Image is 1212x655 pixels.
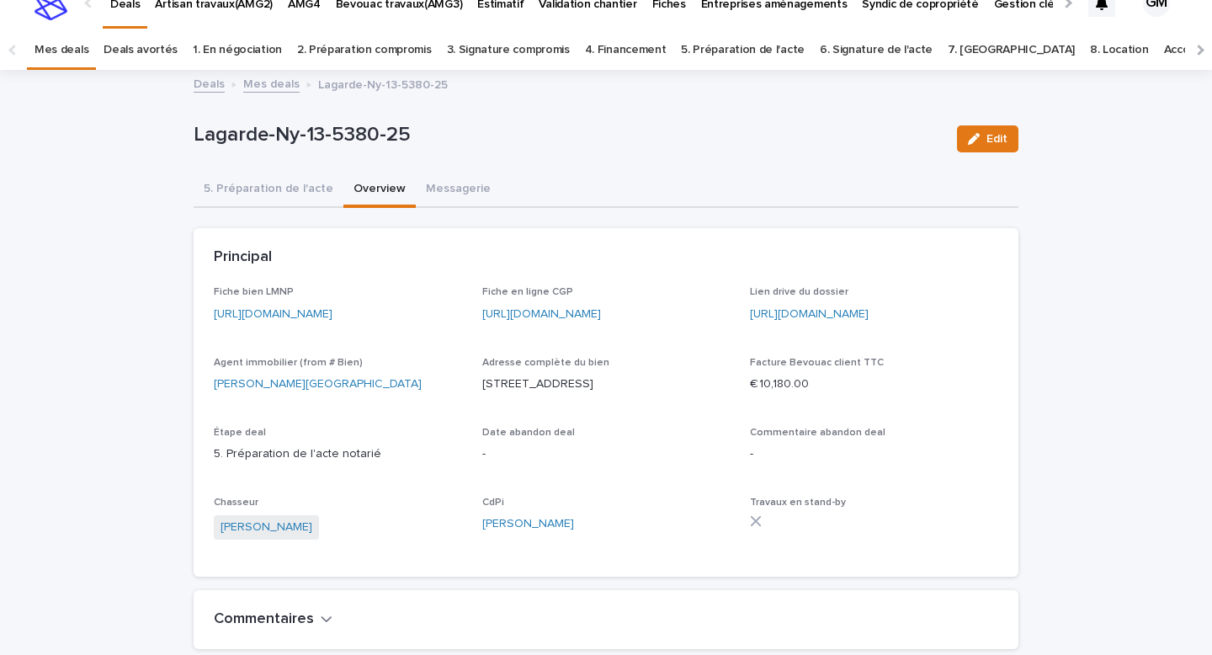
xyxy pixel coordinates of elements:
[194,73,225,93] a: Deals
[750,358,884,368] span: Facture Bevouac client TTC
[482,498,504,508] span: CdPi
[214,248,272,267] h2: Principal
[820,30,933,70] a: 6. Signature de l'acte
[318,74,448,93] p: Lagarde-Ny-13-5380-25
[585,30,667,70] a: 4. Financement
[214,287,294,297] span: Fiche bien LMNP
[104,30,178,70] a: Deals avortés
[482,308,601,320] a: [URL][DOMAIN_NAME]
[214,428,266,438] span: Étape deal
[681,30,805,70] a: 5. Préparation de l'acte
[750,308,869,320] a: [URL][DOMAIN_NAME]
[214,498,258,508] span: Chasseur
[243,73,300,93] a: Mes deals
[482,287,573,297] span: Fiche en ligne CGP
[482,428,575,438] span: Date abandon deal
[482,515,574,533] a: [PERSON_NAME]
[343,173,416,208] button: Overview
[214,610,332,629] button: Commentaires
[482,358,609,368] span: Adresse complète du bien
[750,428,885,438] span: Commentaire abandon deal
[750,375,998,393] p: € 10,180.00
[447,30,570,70] a: 3. Signature compromis
[482,375,731,393] p: [STREET_ADDRESS]
[214,375,422,393] a: [PERSON_NAME][GEOGRAPHIC_DATA]
[1090,30,1149,70] a: 8. Location
[750,445,998,463] p: -
[221,519,312,536] a: [PERSON_NAME]
[214,308,332,320] a: [URL][DOMAIN_NAME]
[416,173,501,208] button: Messagerie
[986,133,1007,145] span: Edit
[35,30,88,70] a: Mes deals
[214,358,363,368] span: Agent immobilier (from # Bien)
[750,287,848,297] span: Lien drive du dossier
[214,445,462,463] p: 5. Préparation de l'acte notarié
[482,445,731,463] p: -
[297,30,432,70] a: 2. Préparation compromis
[194,123,944,147] p: Lagarde-Ny-13-5380-25
[193,30,282,70] a: 1. En négociation
[194,173,343,208] button: 5. Préparation de l'acte
[957,125,1018,152] button: Edit
[948,30,1075,70] a: 7. [GEOGRAPHIC_DATA]
[214,610,314,629] h2: Commentaires
[750,498,846,508] span: Travaux en stand-by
